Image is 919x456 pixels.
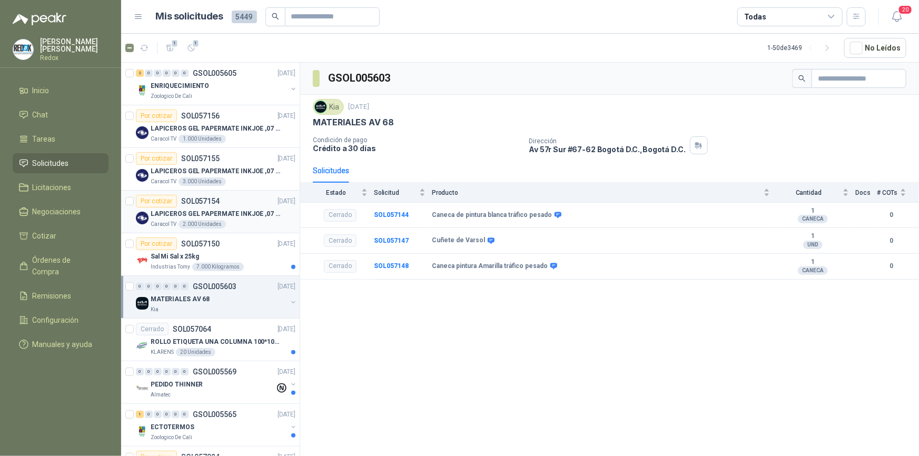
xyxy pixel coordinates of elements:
[151,166,282,176] p: LAPICEROS GEL PAPERMATE INKJOE ,07 1 LOGO 1 TINTA
[136,411,144,418] div: 1
[313,189,359,196] span: Estado
[877,183,919,202] th: # COTs
[151,252,199,262] p: Sal Mi Sal x 25kg
[776,258,849,266] b: 1
[136,254,149,267] img: Company Logo
[154,70,162,77] div: 0
[33,182,72,193] span: Licitaciones
[432,262,548,271] b: Caneca pintura Amarilla tráfico pesado
[313,165,349,176] div: Solicitudes
[278,367,295,377] p: [DATE]
[172,411,180,418] div: 0
[776,232,849,241] b: 1
[278,111,295,121] p: [DATE]
[193,283,236,290] p: GSOL005603
[13,13,66,25] img: Logo peakr
[151,337,282,347] p: ROLLO ETIQUETA UNA COLUMNA 100*100*500un
[374,262,409,270] a: SOL057148
[300,183,374,202] th: Estado
[136,110,177,122] div: Por cotizar
[315,101,327,113] img: Company Logo
[374,189,417,196] span: Solicitud
[776,207,849,215] b: 1
[154,283,162,290] div: 0
[432,189,762,196] span: Producto
[176,348,215,356] div: 20 Unidades
[181,197,220,205] p: SOL057154
[151,422,194,432] p: ECTOTERMOS
[151,391,171,399] p: Almatec
[33,230,57,242] span: Cotizar
[145,411,153,418] div: 0
[151,348,174,356] p: KLARENS
[13,310,108,330] a: Configuración
[136,212,149,224] img: Company Logo
[179,177,226,186] div: 3.000 Unidades
[877,189,898,196] span: # COTs
[278,282,295,292] p: [DATE]
[121,148,300,191] a: Por cotizarSOL057155[DATE] Company LogoLAPICEROS GEL PAPERMATE INKJOE ,07 1 LOGO 1 TINTACaracol T...
[151,305,159,314] p: Kia
[151,124,282,134] p: LAPICEROS GEL PAPERMATE INKJOE ,07 1 LOGO 1 TINTA
[33,254,98,277] span: Órdenes de Compra
[33,109,48,121] span: Chat
[877,236,906,246] b: 0
[13,129,108,149] a: Tareas
[529,137,685,145] p: Dirección
[13,226,108,246] a: Cotizar
[798,266,828,275] div: CANECA
[278,68,295,78] p: [DATE]
[163,411,171,418] div: 0
[432,183,776,202] th: Producto
[172,70,180,77] div: 0
[179,135,226,143] div: 1.000 Unidades
[776,189,841,196] span: Cantidad
[179,220,226,229] div: 2.000 Unidades
[272,13,279,20] span: search
[163,70,171,77] div: 0
[192,263,244,271] div: 7.000 Kilogramos
[278,410,295,420] p: [DATE]
[181,70,189,77] div: 0
[121,319,300,361] a: CerradoSOL057064[DATE] Company LogoROLLO ETIQUETA UNA COLUMNA 100*100*500unKLARENS20 Unidades
[181,411,189,418] div: 0
[432,236,485,245] b: Cuñete de Varsol
[136,283,144,290] div: 0
[767,39,836,56] div: 1 - 50 de 3469
[162,39,179,56] button: 1
[803,241,823,249] div: UND
[33,206,81,217] span: Negociaciones
[40,38,108,53] p: [PERSON_NAME] [PERSON_NAME]
[313,99,344,115] div: Kia
[798,75,806,82] span: search
[13,153,108,173] a: Solicitudes
[136,425,149,438] img: Company Logo
[278,196,295,206] p: [DATE]
[278,324,295,334] p: [DATE]
[172,368,180,375] div: 0
[163,283,171,290] div: 0
[136,297,149,310] img: Company Logo
[151,220,176,229] p: Caracol TV
[13,334,108,354] a: Manuales y ayuda
[121,233,300,276] a: Por cotizarSOL057150[DATE] Company LogoSal Mi Sal x 25kgIndustrias Tomy7.000 Kilogramos
[145,70,153,77] div: 0
[151,92,192,101] p: Zoologico De Cali
[154,411,162,418] div: 0
[181,155,220,162] p: SOL057155
[193,70,236,77] p: GSOL005605
[193,368,236,375] p: GSOL005569
[163,368,171,375] div: 0
[40,55,108,61] p: Redox
[13,286,108,306] a: Remisiones
[324,234,357,247] div: Cerrado
[136,323,169,335] div: Cerrado
[855,183,877,202] th: Docs
[33,85,50,96] span: Inicio
[151,81,209,91] p: ENRIQUECIMIENTO
[172,283,180,290] div: 0
[13,250,108,282] a: Órdenes de Compra
[136,67,298,101] a: 2 0 0 0 0 0 GSOL005605[DATE] Company LogoENRIQUECIMIENTOZoologico De Cali
[151,263,190,271] p: Industrias Tomy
